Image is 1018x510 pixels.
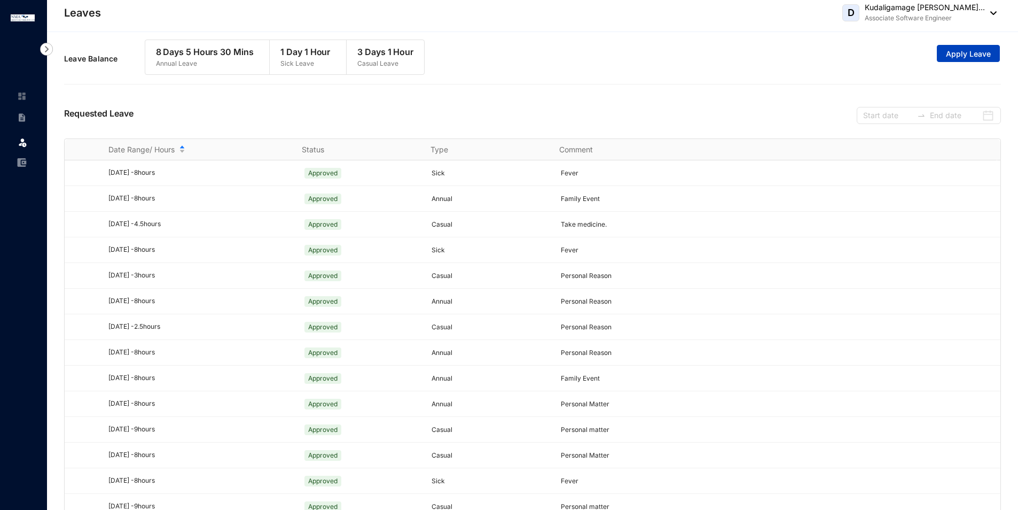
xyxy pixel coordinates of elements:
[9,86,34,107] li: Home
[64,5,101,20] p: Leaves
[108,144,175,155] span: Date Range/ Hours
[561,272,612,280] span: Personal Reason
[304,245,341,256] span: Approved
[561,220,607,228] span: Take medicine.
[17,91,27,101] img: home-unselected.a29eae3204392db15eaf.svg
[304,373,341,384] span: Approved
[108,424,289,435] div: [DATE] - 9 hours
[156,58,254,69] p: Annual Leave
[304,219,341,230] span: Approved
[9,107,34,128] li: Contracts
[561,195,600,203] span: Family Event
[280,45,330,58] p: 1 Day 1 Hour
[156,45,254,58] p: 8 Days 5 Hours 30 Mins
[40,43,53,56] img: nav-icon-right.af6afadce00d159da59955279c43614e.svg
[108,476,289,486] div: [DATE] - 8 hours
[108,347,289,358] div: [DATE] - 8 hours
[561,169,578,177] span: Fever
[917,111,926,120] span: to
[561,246,578,254] span: Fever
[930,110,980,121] input: End date
[432,347,548,358] p: Annual
[561,323,612,331] span: Personal Reason
[863,110,913,121] input: Start date
[11,14,35,21] img: logo
[432,245,548,256] p: Sick
[432,194,548,204] p: Annual
[304,347,341,358] span: Approved
[108,296,289,306] div: [DATE] - 8 hours
[418,139,546,160] th: Type
[108,245,289,255] div: [DATE] - 8 hours
[304,322,341,333] span: Approved
[432,296,548,307] p: Annual
[304,194,341,204] span: Approved
[432,168,548,179] p: Sick
[432,373,548,384] p: Annual
[304,476,341,486] span: Approved
[108,450,289,460] div: [DATE] - 8 hours
[561,426,609,434] span: Personal matter
[280,58,330,69] p: Sick Leave
[546,139,675,160] th: Comment
[985,11,997,15] img: dropdown-black.8e83cc76930a90b1a4fdb6d089b7bf3a.svg
[357,45,413,58] p: 3 Days 1 Hour
[108,271,289,281] div: [DATE] - 3 hours
[108,219,289,229] div: [DATE] - 4.5 hours
[432,476,548,486] p: Sick
[561,451,609,459] span: Personal Matter
[304,296,341,307] span: Approved
[432,450,548,461] p: Casual
[865,2,985,13] p: Kudaligamage [PERSON_NAME]...
[937,45,1000,62] button: Apply Leave
[561,477,578,485] span: Fever
[64,107,134,124] p: Requested Leave
[304,399,341,409] span: Approved
[848,8,855,18] span: D
[17,113,27,122] img: contract-unselected.99e2b2107c0a7dd48938.svg
[357,58,413,69] p: Casual Leave
[108,168,289,178] div: [DATE] - 8 hours
[917,111,926,120] span: swap-right
[432,322,548,333] p: Casual
[304,271,341,281] span: Approved
[561,349,612,357] span: Personal Reason
[432,424,548,435] p: Casual
[289,139,418,160] th: Status
[865,13,985,24] p: Associate Software Engineer
[304,424,341,435] span: Approved
[304,450,341,461] span: Approved
[108,399,289,409] div: [DATE] - 8 hours
[561,400,609,408] span: Personal Matter
[17,137,28,148] img: leave.99b8a76c7fa76a53782d.svg
[108,194,289,204] div: [DATE] - 8 hours
[304,168,341,179] span: Approved
[108,373,289,383] div: [DATE] - 8 hours
[946,49,991,59] span: Apply Leave
[64,53,145,64] p: Leave Balance
[108,322,289,332] div: [DATE] - 2.5 hours
[9,152,34,173] li: Expenses
[432,271,548,281] p: Casual
[17,158,27,167] img: expense-unselected.2edcf0507c847f3e9e96.svg
[561,297,612,305] span: Personal Reason
[432,219,548,230] p: Casual
[432,399,548,409] p: Annual
[561,374,600,382] span: Family Event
